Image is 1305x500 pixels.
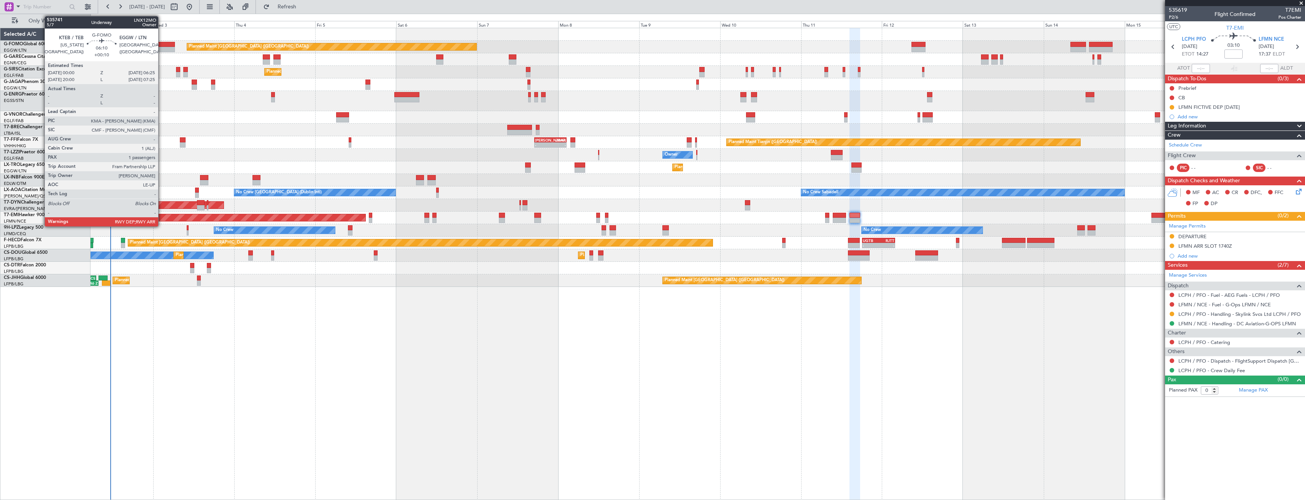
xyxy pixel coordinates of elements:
span: LX-INB [4,175,19,180]
span: G-GARE [4,54,21,59]
span: DFC, [1251,189,1262,197]
a: G-SIRSCitation Excel [4,67,48,72]
a: CS-DTRFalcon 2000 [4,263,46,268]
a: T7-FFIFalcon 7X [4,137,38,142]
div: LFMN FICTIVE DEP [DATE] [1178,104,1240,110]
span: ALDT [1280,65,1293,72]
div: Prebrief [1178,85,1196,91]
div: - [551,143,566,147]
span: [DATE] - [DATE] [129,3,165,10]
a: T7-DYNChallenger 604 [4,200,54,205]
div: Planned Maint Tianjin ([GEOGRAPHIC_DATA]) [729,137,817,148]
span: (0/0) [1278,375,1289,383]
span: CR [1232,189,1238,197]
a: T7-EMIHawker 900XP [4,213,50,217]
div: UGTB [863,238,878,243]
div: Sat 13 [963,21,1044,28]
a: Manage PAX [1239,387,1268,394]
div: Mon 15 [1125,21,1206,28]
div: Planned Maint [GEOGRAPHIC_DATA] ([GEOGRAPHIC_DATA]) [665,275,784,286]
div: No Crew [216,225,233,236]
span: LX-TRO [4,162,20,167]
span: FP [1192,200,1198,208]
a: EGGW/LTN [4,85,27,91]
a: EGLF/FAB [4,73,24,78]
span: 14:27 [1196,51,1208,58]
span: [DATE] [1182,43,1197,51]
div: Planned Maint [GEOGRAPHIC_DATA] ([GEOGRAPHIC_DATA]) [267,66,386,78]
span: T7-EMI [4,213,19,217]
button: Refresh [260,1,305,13]
span: T7EMI [1278,6,1301,14]
span: Permits [1168,212,1186,221]
a: G-GARECessna Citation XLS+ [4,54,67,59]
div: [DATE] [92,15,105,22]
a: LCPH / PFO - Crew Daily Fee [1178,367,1245,374]
span: Services [1168,261,1188,270]
div: - - [1191,164,1208,171]
span: G-FOMO [4,42,23,46]
span: G-JAGA [4,80,21,84]
span: Flight Crew [1168,151,1196,160]
a: VHHH/HKG [4,143,26,149]
a: LX-TROLegacy 650 [4,162,44,167]
div: Add new [1178,113,1301,120]
span: Dispatch [1168,282,1189,290]
div: ZBAA [551,138,566,142]
div: Sat 6 [396,21,477,28]
span: ETOT [1182,51,1194,58]
a: G-VNORChallenger 650 [4,112,55,117]
div: Planned Maint [GEOGRAPHIC_DATA] ([GEOGRAPHIC_DATA]) [189,41,309,53]
a: [PERSON_NAME]/QSA [4,193,49,199]
a: LX-INBFalcon 900EX EASy II [4,175,64,180]
a: LFMN / NCE - Handling - DC Aviation-G-OPS LFMN [1178,320,1296,327]
a: LCPH / PFO - Catering [1178,339,1230,346]
span: Only With Activity [20,18,80,24]
a: EVRA/[PERSON_NAME] [4,206,51,212]
a: EGGW/LTN [4,168,27,174]
span: T7-FFI [4,137,17,142]
a: LFPB/LBG [4,269,24,274]
input: --:-- [1192,64,1210,73]
span: LCPH PFO [1182,36,1206,43]
div: Planned Maint Dusseldorf [675,162,724,173]
div: No Crew [864,225,881,236]
div: SIC [1253,164,1265,172]
div: RJTT [879,238,894,243]
span: T7-LZZI [4,150,19,154]
a: LFPB/LBG [4,281,24,287]
span: G-SIRS [4,67,18,72]
span: AC [1212,189,1219,197]
span: CS-DOU [4,250,22,255]
span: T7-BRE [4,125,19,129]
span: CS-JHH [4,275,20,280]
span: T7-DYN [4,200,21,205]
div: Flight Confirmed [1215,10,1256,18]
span: CS-DTR [4,263,20,268]
span: LX-AOA [4,188,21,192]
span: ATOT [1177,65,1190,72]
a: LFMN / NCE - Fuel - G-Ops LFMN / NCE [1178,301,1271,308]
a: EGLF/FAB [4,118,24,124]
span: MF [1192,189,1200,197]
a: LTBA/ISL [4,131,21,136]
a: LCPH / PFO - Dispatch - FlightSupport Dispatch [GEOGRAPHIC_DATA] [1178,358,1301,364]
div: Sun 7 [477,21,558,28]
a: LFPB/LBG [4,256,24,262]
span: Others [1168,347,1184,356]
span: 9H-LPZ [4,225,19,230]
a: EGGW/LTN [4,48,27,53]
a: CS-DOUGlobal 6500 [4,250,48,255]
span: 03:10 [1227,42,1240,49]
div: - [879,243,894,248]
a: G-FOMOGlobal 6000 [4,42,49,46]
a: T7-BREChallenger 604 [4,125,52,129]
a: EGLF/FAB [4,156,24,161]
div: CB [1178,94,1185,101]
span: Dispatch To-Dos [1168,75,1206,83]
a: LCPH / PFO - Fuel - AEG Fuels - LCPH / PFO [1178,292,1280,298]
span: LFMN NCE [1259,36,1284,43]
div: Wed 10 [720,21,801,28]
span: G-ENRG [4,92,22,97]
a: LFMD/CEQ [4,231,26,237]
